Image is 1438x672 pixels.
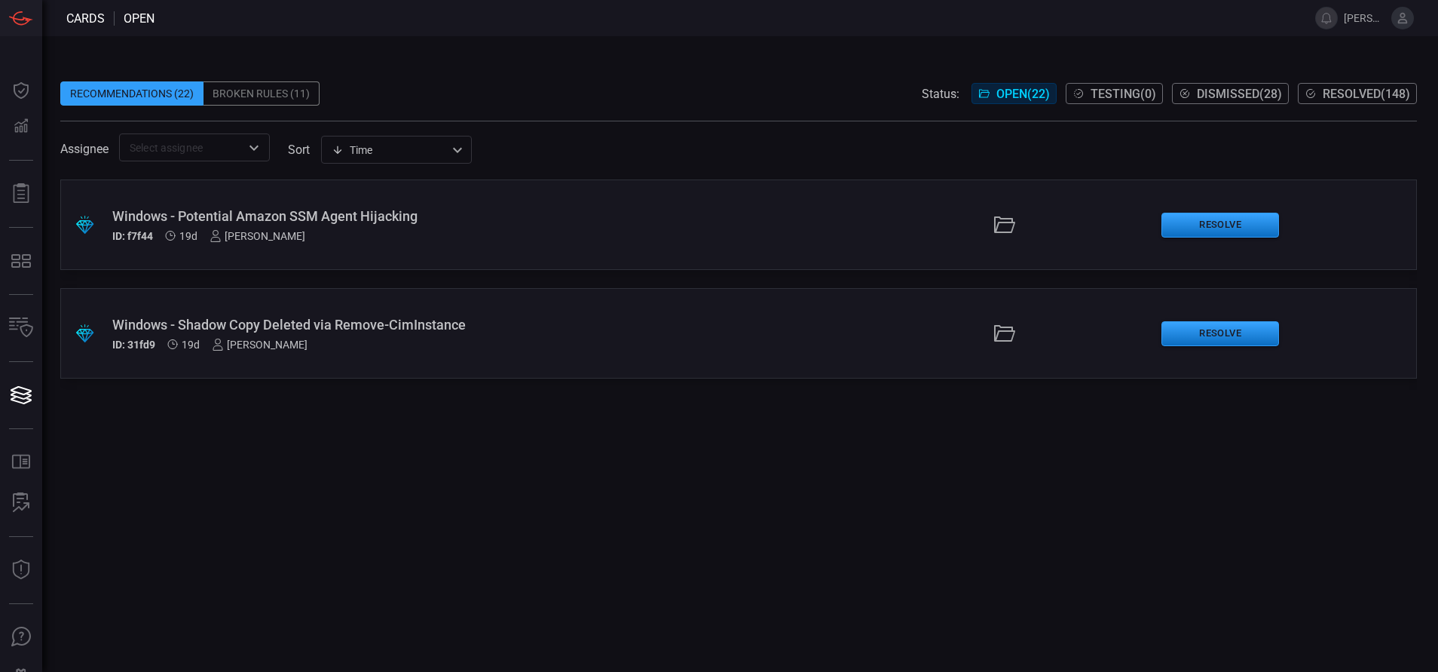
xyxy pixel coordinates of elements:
span: Jul 27, 2025 10:12 AM [182,339,200,351]
div: Time [332,143,448,158]
h5: ID: 31fd9 [112,339,155,351]
span: Cards [66,11,105,26]
div: Recommendations (22) [60,81,203,106]
button: MITRE - Detection Posture [3,243,39,279]
button: Open [243,137,265,158]
span: Open ( 22 ) [996,87,1050,101]
div: Broken Rules (11) [203,81,320,106]
div: [PERSON_NAME] [212,339,307,351]
button: Resolved(148) [1298,83,1417,104]
button: ALERT ANALYSIS [3,485,39,521]
span: Dismissed ( 28 ) [1197,87,1282,101]
button: Ask Us A Question [3,619,39,655]
h5: ID: f7f44 [112,230,153,242]
span: Assignee [60,142,109,156]
button: Cards [3,377,39,413]
span: open [124,11,155,26]
span: Jul 27, 2025 10:12 AM [179,230,197,242]
span: Status: [922,87,959,101]
button: Dashboard [3,72,39,109]
div: [PERSON_NAME] [210,230,305,242]
button: Inventory [3,310,39,346]
button: Detections [3,109,39,145]
input: Select assignee [124,138,240,157]
button: Resolve [1161,213,1279,238]
span: Testing ( 0 ) [1091,87,1156,101]
label: sort [288,143,310,157]
div: Windows - Shadow Copy Deleted via Remove-CimInstance [112,317,586,333]
button: Resolve [1161,321,1279,346]
button: Open(22) [971,83,1057,104]
div: Windows - Potential Amazon SSM Agent Hijacking [112,208,586,224]
button: Dismissed(28) [1172,83,1289,104]
button: Testing(0) [1066,83,1163,104]
span: Resolved ( 148 ) [1323,87,1410,101]
button: Threat Intelligence [3,552,39,588]
span: [PERSON_NAME].[PERSON_NAME] [1344,12,1385,24]
button: Reports [3,176,39,212]
button: Rule Catalog [3,444,39,480]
